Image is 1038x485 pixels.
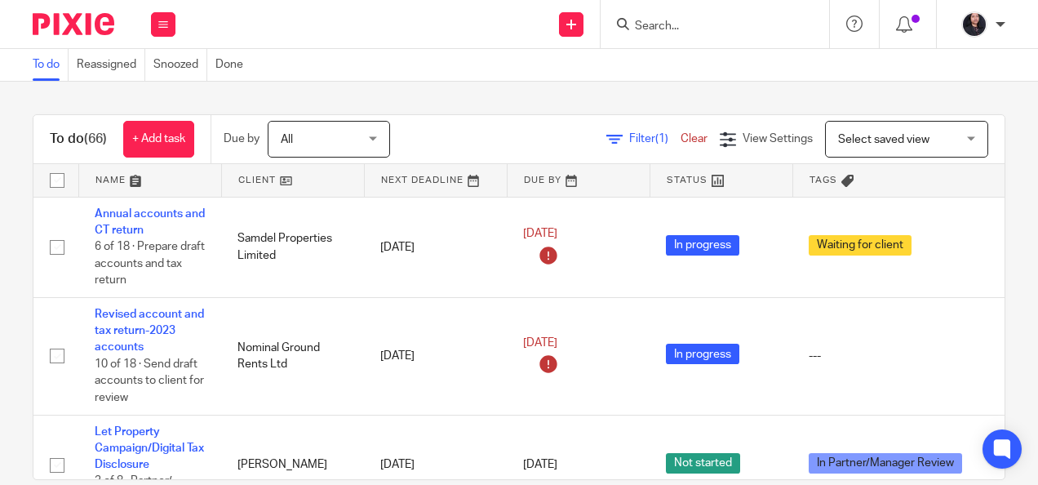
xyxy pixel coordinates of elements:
[809,453,962,474] span: In Partner/Manager Review
[84,132,107,145] span: (66)
[523,229,557,240] span: [DATE]
[523,337,557,349] span: [DATE]
[95,309,204,354] a: Revised account and tax return-2023 accounts
[681,133,708,145] a: Clear
[221,197,364,297] td: Samdel Properties Limited
[809,235,912,256] span: Waiting for client
[838,134,929,145] span: Select saved view
[50,131,107,148] h1: To do
[666,344,739,364] span: In progress
[364,197,507,297] td: [DATE]
[666,235,739,256] span: In progress
[809,348,1007,364] div: ---
[666,453,740,474] span: Not started
[743,133,813,145] span: View Settings
[364,297,507,415] td: [DATE]
[221,297,364,415] td: Nominal Ground Rents Ltd
[655,133,668,145] span: (1)
[224,131,259,147] p: Due by
[123,121,194,158] a: + Add task
[523,460,557,471] span: [DATE]
[95,208,205,236] a: Annual accounts and CT return
[215,49,251,81] a: Done
[95,426,204,471] a: Let Property Campaign/Digital Tax Disclosure
[961,11,987,38] img: MicrosoftTeams-image.jfif
[633,20,780,34] input: Search
[33,49,69,81] a: To do
[629,133,681,145] span: Filter
[281,134,293,145] span: All
[810,176,837,185] span: Tags
[95,358,204,403] span: 10 of 18 · Send draft accounts to client for review
[33,13,114,35] img: Pixie
[153,49,207,81] a: Snoozed
[95,241,205,286] span: 6 of 18 · Prepare draft accounts and tax return
[77,49,145,81] a: Reassigned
